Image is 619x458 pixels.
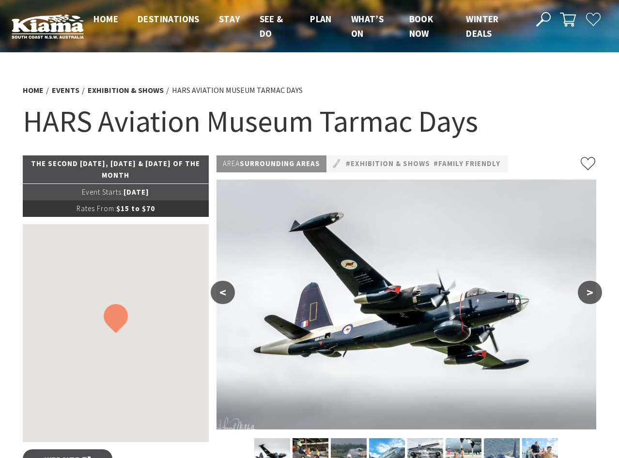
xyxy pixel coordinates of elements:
[77,204,116,213] span: Rates From:
[23,155,209,183] p: The second [DATE], [DATE] & [DATE] of the month
[260,13,283,39] span: See & Do
[578,281,602,304] button: >
[82,187,124,197] span: Event Starts:
[12,14,84,39] img: Kiama Logo
[172,84,303,97] li: HARS Aviation Museum Tarmac Days
[466,13,498,39] span: Winter Deals
[23,200,209,217] p: $15 to $70
[433,158,500,170] a: #Family Friendly
[219,13,240,25] span: Stay
[211,281,235,304] button: <
[346,158,430,170] a: #Exhibition & Shows
[23,184,209,200] p: [DATE]
[310,13,332,25] span: Plan
[217,155,326,172] p: Surrounding Areas
[23,85,44,95] a: Home
[351,13,384,39] span: What’s On
[88,85,164,95] a: Exhibition & Shows
[223,159,240,168] span: Area
[93,13,118,25] span: Home
[138,13,200,25] span: Destinations
[84,12,525,41] nav: Main Menu
[23,102,596,141] h1: HARS Aviation Museum Tarmac Days
[409,13,433,39] span: Book now
[52,85,79,95] a: Events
